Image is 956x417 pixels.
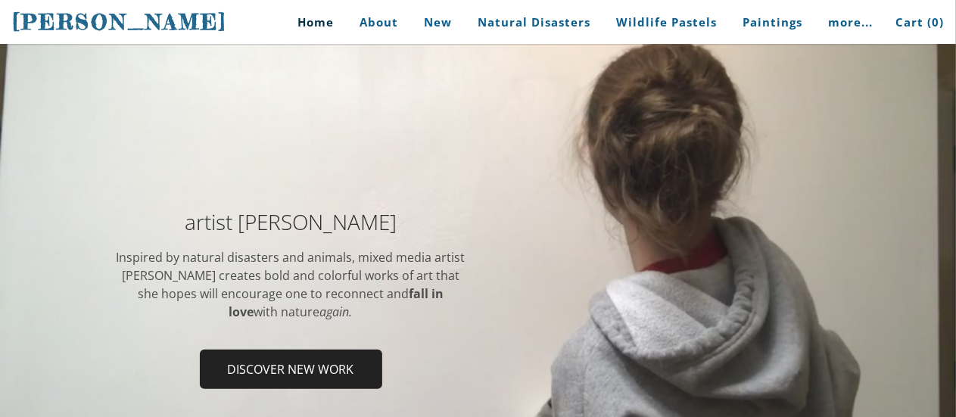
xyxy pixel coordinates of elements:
a: Paintings [731,5,814,39]
a: Cart (0) [884,5,944,39]
em: again. [320,303,353,320]
a: [PERSON_NAME] [12,8,227,36]
a: New [413,5,463,39]
span: Discover new work [201,351,381,387]
a: Wildlife Pastels [605,5,728,39]
span: 0 [932,14,939,30]
a: About [348,5,409,39]
a: Natural Disasters [466,5,602,39]
span: [PERSON_NAME] [12,9,227,35]
a: Home [275,5,345,39]
h2: artist [PERSON_NAME] [115,211,467,232]
div: Inspired by natural disasters and animals, mixed media artist [PERSON_NAME] ​creates bold and col... [115,248,467,321]
a: more... [817,5,884,39]
a: Discover new work [200,350,382,389]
